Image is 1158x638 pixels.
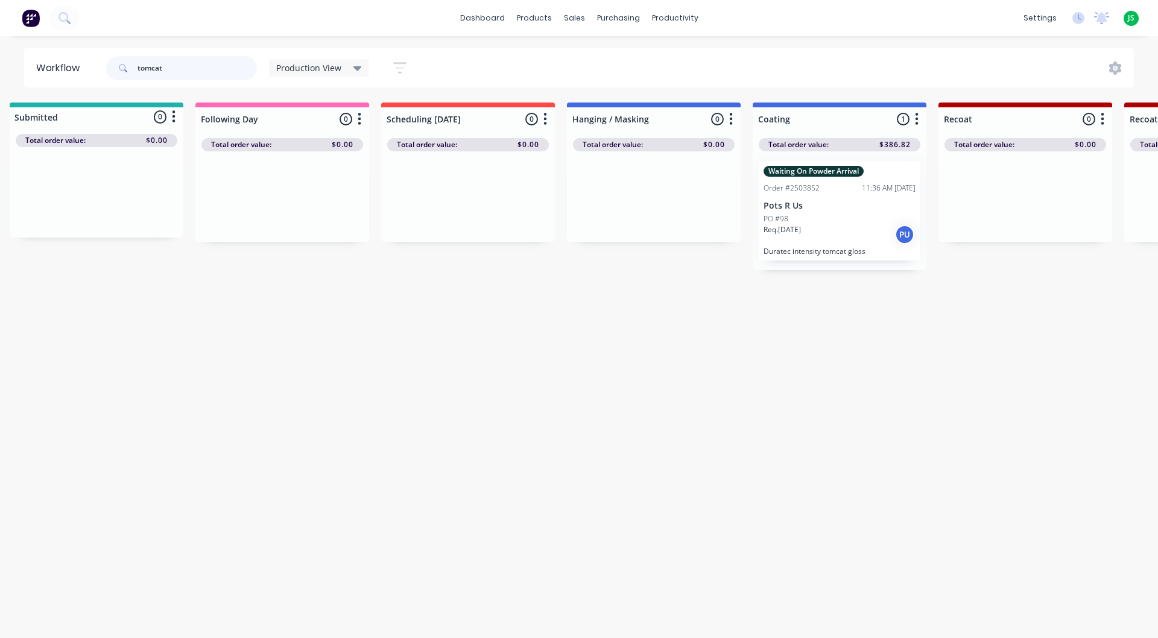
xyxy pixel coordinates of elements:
[764,224,801,235] p: Req. [DATE]
[954,139,1014,150] span: Total order value:
[764,201,916,211] p: Pots R Us
[397,139,457,150] span: Total order value:
[276,62,341,74] span: Production View
[36,61,86,75] div: Workflow
[454,9,511,27] a: dashboard
[517,139,539,150] span: $0.00
[764,166,864,177] div: Waiting On Powder Arrival
[138,56,257,80] input: Search for orders...
[1128,13,1134,24] span: JS
[703,139,725,150] span: $0.00
[879,139,911,150] span: $386.82
[211,139,271,150] span: Total order value:
[1017,9,1063,27] div: settings
[1075,139,1096,150] span: $0.00
[22,9,40,27] img: Factory
[862,183,916,194] div: 11:36 AM [DATE]
[558,9,591,27] div: sales
[25,135,86,146] span: Total order value:
[764,213,788,224] p: PO #98
[895,225,914,244] div: PU
[759,161,920,261] div: Waiting On Powder ArrivalOrder #250385211:36 AM [DATE]Pots R UsPO #98Req.[DATE]PUDuratec intensit...
[768,139,829,150] span: Total order value:
[332,139,353,150] span: $0.00
[146,135,168,146] span: $0.00
[591,9,646,27] div: purchasing
[646,9,704,27] div: productivity
[583,139,643,150] span: Total order value:
[764,247,916,256] p: Duratec intensity tomcat gloss
[764,183,820,194] div: Order #2503852
[511,9,558,27] div: products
